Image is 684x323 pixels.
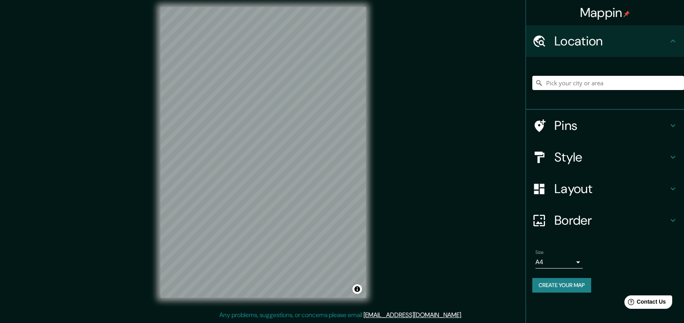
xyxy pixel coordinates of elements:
[532,76,684,90] input: Pick your city or area
[526,173,684,205] div: Layout
[526,205,684,236] div: Border
[526,110,684,141] div: Pins
[464,310,465,320] div: .
[364,311,461,319] a: [EMAIL_ADDRESS][DOMAIN_NAME]
[526,141,684,173] div: Style
[532,278,591,293] button: Create your map
[554,33,668,49] h4: Location
[554,118,668,133] h4: Pins
[462,310,464,320] div: .
[554,149,668,165] h4: Style
[614,292,675,314] iframe: Help widget launcher
[624,11,630,17] img: pin-icon.png
[535,256,583,269] div: A4
[554,181,668,197] h4: Layout
[352,284,362,294] button: Toggle attribution
[580,5,630,21] h4: Mappin
[219,310,462,320] p: Any problems, suggestions, or concerns please email .
[160,7,366,298] canvas: Map
[554,212,668,228] h4: Border
[526,25,684,57] div: Location
[535,249,544,256] label: Size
